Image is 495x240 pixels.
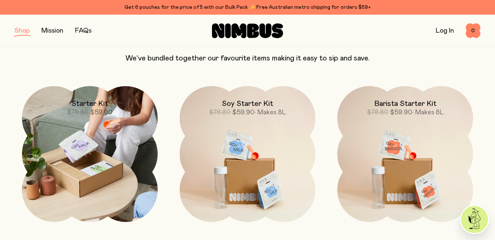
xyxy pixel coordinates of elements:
[461,206,488,233] img: agent
[436,27,454,34] a: Log In
[71,99,108,108] h2: Starter Kit
[254,109,286,116] span: • Makes 8L
[374,99,436,108] h2: Barista Starter Kit
[67,109,89,116] span: $78.80
[180,86,316,222] a: Soy Starter Kit$76.80$59.90• Makes 8L
[22,86,158,222] a: Starter Kit$78.80$59.90
[75,27,92,34] a: FAQs
[15,54,480,63] p: We’ve bundled together our favourite items making it easy to sip and save.
[222,99,273,108] h2: Soy Starter Kit
[337,86,473,222] a: Barista Starter Kit$78.80$59.90• Makes 8L
[367,109,388,116] span: $78.80
[466,23,480,38] button: 0
[41,27,63,34] a: Mission
[412,109,444,116] span: • Makes 8L
[209,109,231,116] span: $76.80
[232,109,254,116] span: $59.90
[90,109,112,116] span: $59.90
[15,3,480,12] div: Get 6 pouches for the price of 5 with our Bulk Pack ✨ Free Australian metro shipping for orders $59+
[390,109,412,116] span: $59.90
